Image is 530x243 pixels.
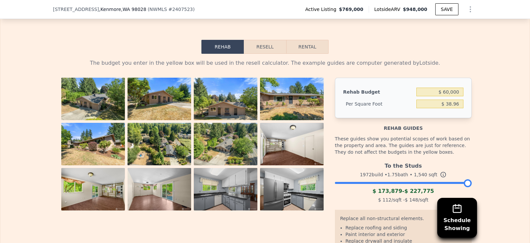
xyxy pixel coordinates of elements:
[374,6,403,13] span: Lotside ARV
[260,123,324,165] img: Property Photo 8
[201,40,244,54] button: Rehab
[335,187,472,195] div: -
[194,123,257,171] img: Property Photo 7
[99,6,146,13] span: , Kenmore
[121,7,146,12] span: , WA 98028
[335,131,472,159] div: These guides show you potential scopes of work based on the property and area. The guides are jus...
[128,168,191,210] img: Property Photo 10
[335,195,472,204] div: /sqft - /sqft
[260,78,324,120] img: Property Photo 4
[194,78,257,125] img: Property Photo 3
[149,7,167,12] span: NWMLS
[405,197,418,202] span: $ 148
[168,7,193,12] span: # 2407523
[61,123,125,165] img: Property Photo 5
[345,224,466,231] li: Replace roofing and siding
[414,172,427,177] span: 1,540
[61,168,125,210] img: Property Photo 9
[128,78,191,120] img: Property Photo 2
[148,6,195,13] div: ( )
[464,3,477,16] button: Show Options
[335,159,472,170] div: To the Studs
[286,40,329,54] button: Rental
[435,3,458,15] button: SAVE
[58,59,472,67] div: The budget you enter in the yellow box will be used in the resell calculator. The example guides ...
[339,6,363,13] span: $769,000
[378,197,391,202] span: $ 112
[340,215,466,224] div: Replace all non-structural elements.
[343,86,414,98] div: Rehab Budget
[404,188,434,194] span: $ 227,775
[53,6,99,13] span: [STREET_ADDRESS]
[335,118,472,131] div: Rehab guides
[194,168,257,210] img: Property Photo 11
[437,198,477,238] button: ScheduleShowing
[335,170,472,179] div: 1972 build • 1.75 bath • sqft
[244,40,286,54] button: Resell
[372,188,402,194] span: $ 173,879
[260,168,324,210] img: Property Photo 12
[305,6,339,13] span: Active Listing
[128,123,191,171] img: Property Photo 6
[345,231,466,238] li: Paint interior and exterior
[61,78,125,125] img: Property Photo 1
[343,98,414,110] div: Per Square Foot
[403,7,427,12] span: $948,000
